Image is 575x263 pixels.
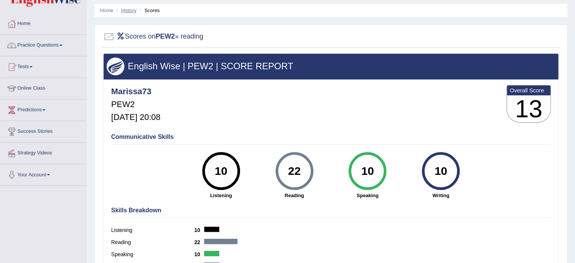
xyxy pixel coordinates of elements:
h4: Communicative Skills [111,134,551,140]
a: Online Class [0,78,87,97]
a: Your Account [0,164,87,183]
a: Home [100,8,113,13]
img: wings.png [107,58,124,75]
label: Listening [111,226,194,234]
a: Home [0,13,87,32]
div: 22 [281,155,308,187]
a: Predictions [0,100,87,118]
b: 22 [194,239,204,245]
li: Scores [138,7,160,14]
strong: Reading [262,192,327,199]
label: Speaking [111,251,194,258]
strong: Speaking [335,192,400,199]
a: Practice Questions [0,35,87,54]
b: PEW2 [156,33,175,40]
strong: Writing [408,192,474,199]
h5: [DATE] 20:08 [111,113,160,122]
a: Success Stories [0,121,87,140]
b: 10 [194,227,204,233]
label: Reading [111,238,194,246]
strong: Listening [188,192,254,199]
a: History [121,8,136,13]
a: Strategy Videos [0,143,87,162]
h5: PEW2 [111,100,160,109]
h4: Skills Breakdown [111,207,551,214]
b: 10 [194,251,204,257]
h3: English Wise | PEW2 | SCORE REPORT [107,61,555,71]
h3: 13 [507,95,550,123]
div: 10 [427,155,455,187]
div: 10 [207,155,235,187]
b: Overall Score [510,87,548,93]
div: 10 [354,155,381,187]
h4: Marissa73 [111,87,160,96]
h2: Scores on » reading [103,31,203,42]
a: Tests [0,56,87,75]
